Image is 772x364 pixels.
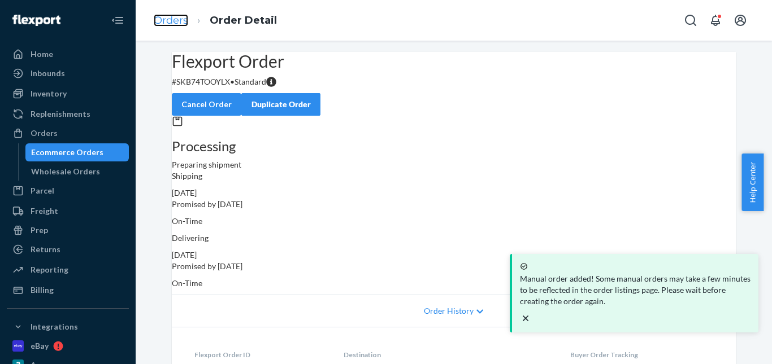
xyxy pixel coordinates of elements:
[25,163,129,181] a: Wholesale Orders
[520,313,531,324] svg: close toast
[172,76,736,87] p: # SKB74TOOYLX
[172,278,736,289] p: On-Time
[31,205,58,217] div: Freight
[31,49,53,60] div: Home
[31,264,68,275] div: Reporting
[7,124,129,142] a: Orders
[31,68,65,79] div: Inbounds
[241,93,320,116] button: Duplicate Order
[172,139,736,154] h3: Processing
[7,85,129,103] a: Inventory
[7,240,129,258] a: Returns
[235,77,266,86] span: Standard
[7,221,129,239] a: Prep
[172,187,736,199] div: [DATE]
[704,9,727,32] button: Open notifications
[7,281,129,299] a: Billing
[31,166,100,177] div: Wholesale Orders
[194,350,326,359] dt: Flexport Order ID
[172,216,736,227] p: On-Time
[7,318,129,336] button: Integrations
[154,14,188,27] a: Orders
[31,284,54,296] div: Billing
[729,9,752,32] button: Open account menu
[25,143,129,161] a: Ecommerce Orders
[7,64,129,82] a: Inbounds
[31,225,48,236] div: Prep
[741,154,764,211] button: Help Center
[570,350,713,359] dt: Buyer Order Tracking
[424,305,474,317] span: Order History
[520,273,751,307] p: Manual order added! Some manual orders may take a few minutes to be reflected in the order listin...
[230,77,235,86] span: •
[7,182,129,200] a: Parcel
[7,261,129,279] a: Reporting
[31,340,49,352] div: eBay
[31,88,67,99] div: Inventory
[31,185,54,196] div: Parcel
[31,128,58,139] div: Orders
[12,15,60,26] img: Flexport logo
[679,9,702,32] button: Open Search Box
[172,249,736,261] div: [DATE]
[172,233,736,244] p: Delivering
[172,199,736,210] p: Promised by [DATE]
[210,14,277,27] a: Order Detail
[31,244,60,255] div: Returns
[172,170,736,182] p: Shipping
[106,9,129,32] button: Close Navigation
[7,202,129,220] a: Freight
[145,4,286,37] ol: breadcrumbs
[31,147,103,158] div: Ecommerce Orders
[172,139,736,170] div: Preparing shipment
[31,321,78,332] div: Integrations
[172,52,736,71] h2: Flexport Order
[251,99,311,110] div: Duplicate Order
[172,93,241,116] button: Cancel Order
[7,337,129,355] a: eBay
[344,350,552,359] dt: Destination
[7,45,129,63] a: Home
[31,108,90,120] div: Replenishments
[172,261,736,272] p: Promised by [DATE]
[7,105,129,123] a: Replenishments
